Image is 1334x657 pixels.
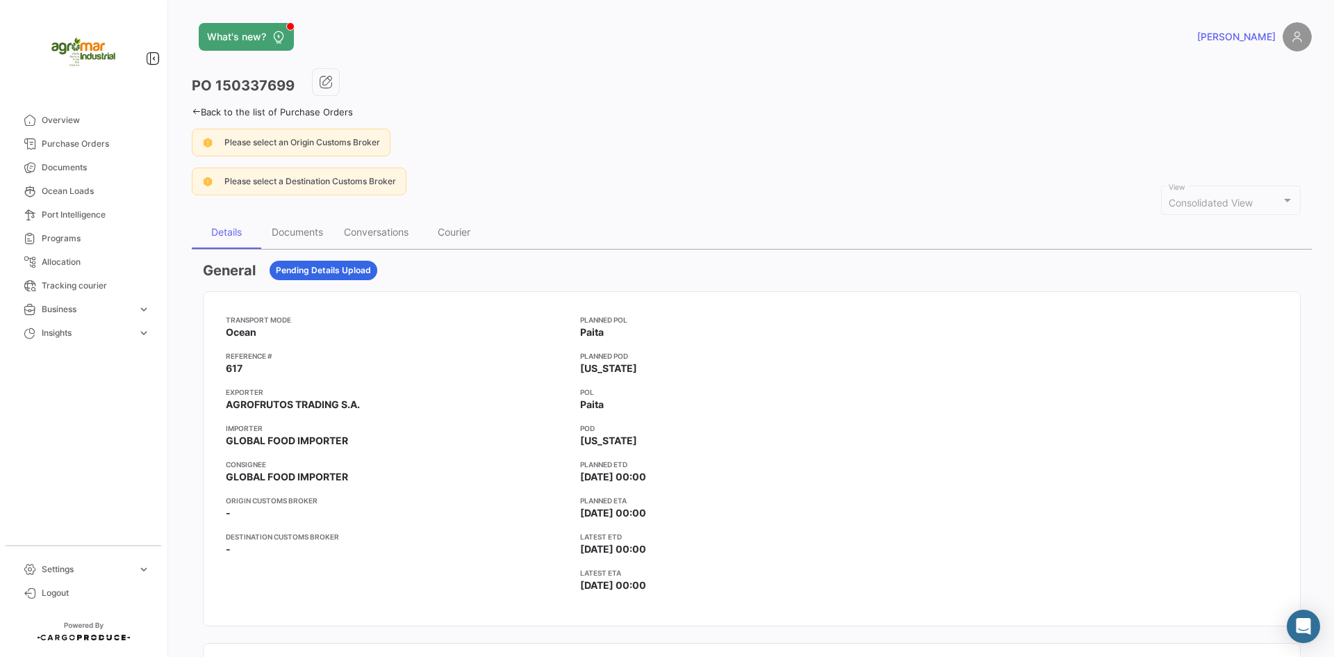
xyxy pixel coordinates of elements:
img: placeholder-user.png [1283,22,1312,51]
div: Documents [272,226,323,238]
span: Business [42,303,132,316]
app-card-info-title: Planned ETA [580,495,923,506]
span: [PERSON_NAME] [1197,30,1276,44]
span: Programs [42,232,150,245]
img: agromar.jpg [49,17,118,86]
app-card-info-title: Consignee [226,459,569,470]
span: Ocean [226,325,256,339]
span: Ocean Loads [42,185,150,197]
a: Port Intelligence [11,203,156,227]
span: expand_more [138,563,150,576]
span: [DATE] 00:00 [580,542,646,556]
h3: PO 150337699 [192,76,295,95]
a: Ocean Loads [11,179,156,203]
span: [US_STATE] [580,362,637,375]
app-card-info-title: Importer [226,423,569,434]
a: Purchase Orders [11,132,156,156]
span: expand_more [138,303,150,316]
span: Port Intelligence [42,209,150,221]
a: Overview [11,108,156,132]
div: Abrir Intercom Messenger [1287,610,1320,643]
span: GLOBAL FOOD IMPORTER [226,434,348,448]
span: AGROFRUTOS TRADING S.A. [226,398,360,412]
span: [DATE] 00:00 [580,470,646,484]
span: Paita [580,398,604,412]
app-card-info-title: POD [580,423,923,434]
app-card-info-title: Planned ETD [580,459,923,470]
a: Tracking courier [11,274,156,298]
a: Programs [11,227,156,250]
span: Tracking courier [42,279,150,292]
mat-select-trigger: Consolidated View [1169,197,1253,209]
span: Pending Details Upload [276,264,371,277]
app-card-info-title: Latest ETA [580,567,923,578]
button: What's new? [199,23,294,51]
span: Documents [42,161,150,174]
span: Logout [42,587,150,599]
span: GLOBAL FOOD IMPORTER [226,470,348,484]
span: Overview [42,114,150,127]
span: Paita [580,325,604,339]
app-card-info-title: Latest ETD [580,531,923,542]
span: expand_more [138,327,150,339]
app-card-info-title: Reference # [226,350,569,362]
span: Please select an Origin Customs Broker [224,137,380,147]
app-card-info-title: Planned POL [580,314,923,325]
span: Please select a Destination Customs Broker [224,176,396,186]
span: Insights [42,327,132,339]
a: Back to the list of Purchase Orders [192,106,353,117]
app-card-info-title: Origin Customs Broker [226,495,569,506]
app-card-info-title: Exporter [226,387,569,398]
span: 617 [226,362,242,375]
span: Allocation [42,256,150,268]
app-card-info-title: Transport mode [226,314,569,325]
div: Details [211,226,242,238]
div: Conversations [344,226,409,238]
div: Courier [438,226,470,238]
span: [DATE] 00:00 [580,506,646,520]
span: What's new? [207,30,266,44]
h3: General [203,261,256,280]
span: - [226,542,231,556]
app-card-info-title: Planned POD [580,350,923,362]
a: Allocation [11,250,156,274]
span: [US_STATE] [580,434,637,448]
span: - [226,506,231,520]
span: Purchase Orders [42,138,150,150]
span: Settings [42,563,132,576]
app-card-info-title: Destination Customs Broker [226,531,569,542]
span: [DATE] 00:00 [580,578,646,592]
app-card-info-title: POL [580,387,923,398]
a: Documents [11,156,156,179]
